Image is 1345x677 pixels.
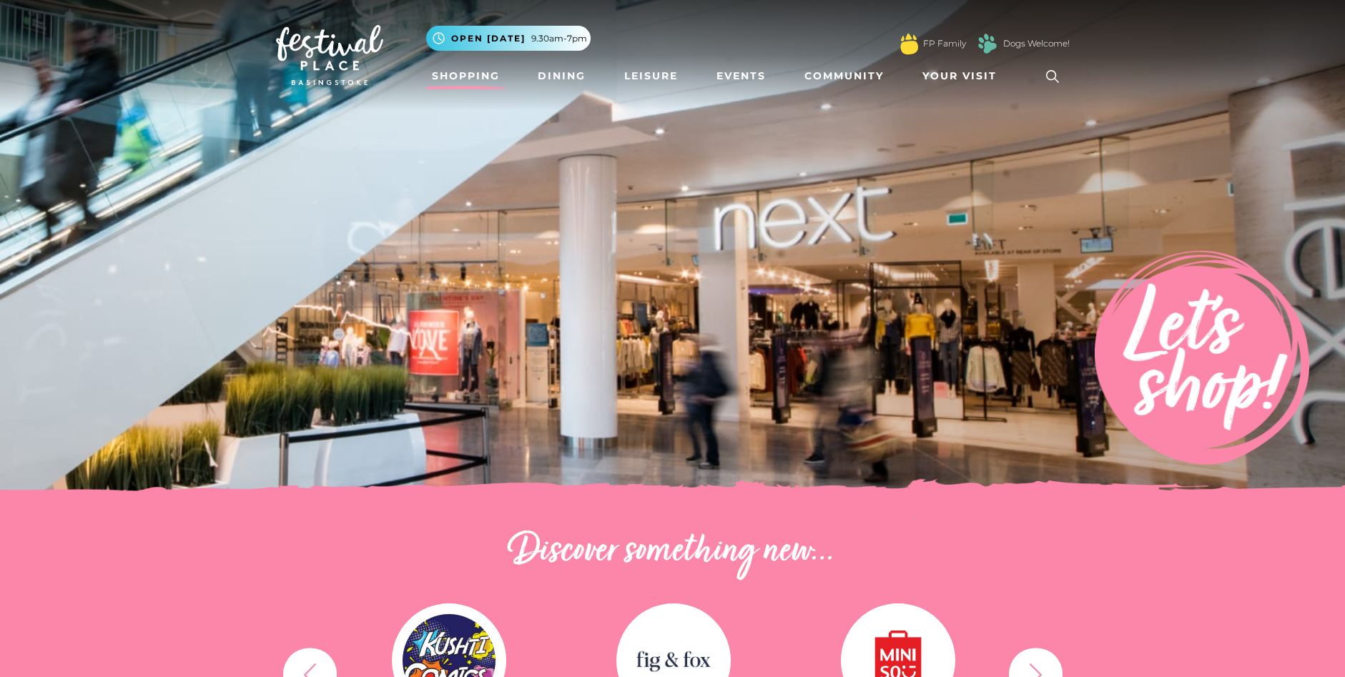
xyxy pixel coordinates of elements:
[276,25,383,85] img: Festival Place Logo
[451,32,526,45] span: Open [DATE]
[426,26,591,51] button: Open [DATE] 9.30am-7pm
[711,63,772,89] a: Events
[922,69,997,84] span: Your Visit
[1003,37,1070,50] a: Dogs Welcome!
[276,529,1070,575] h2: Discover something new...
[426,63,506,89] a: Shopping
[532,63,591,89] a: Dining
[917,63,1010,89] a: Your Visit
[799,63,890,89] a: Community
[531,32,587,45] span: 9.30am-7pm
[923,37,966,50] a: FP Family
[619,63,684,89] a: Leisure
